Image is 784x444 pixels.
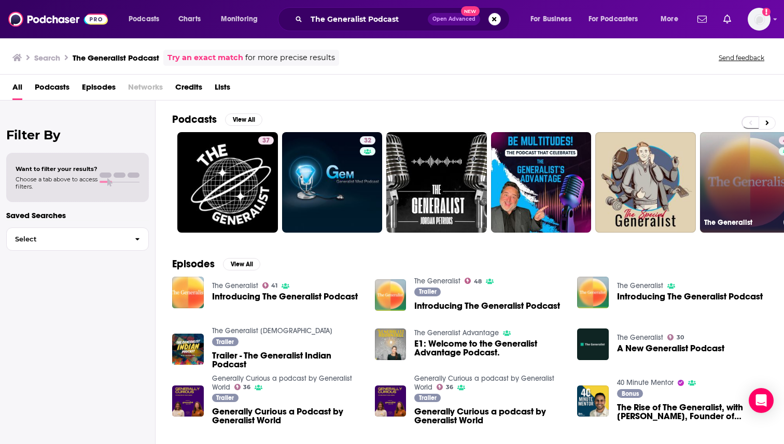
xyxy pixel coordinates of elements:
[523,11,584,27] button: open menu
[622,391,639,397] span: Bonus
[212,326,332,335] a: The Generalist Indian
[215,79,230,100] a: Lists
[375,385,407,417] img: Generally Curious a podcast by Generalist World
[172,113,262,126] a: PodcastsView All
[414,374,554,392] a: Generally Curious a podcast by Generalist World
[582,11,653,27] button: open menu
[693,10,711,28] a: Show notifications dropdown
[216,339,234,345] span: Trailer
[577,277,609,308] img: Introducing The Generalist Podcast
[212,351,362,369] a: Trailer - The Generalist Indian Podcast
[6,210,149,220] p: Saved Searches
[428,13,480,25] button: Open AdvancedNew
[172,385,204,417] img: Generally Curious a Podcast by Generalist World
[6,127,149,142] h2: Filter By
[446,385,453,390] span: 36
[288,7,520,31] div: Search podcasts, credits, & more...
[748,8,771,31] span: Logged in as Marketing09
[216,395,234,401] span: Trailer
[73,53,159,63] h3: The Generalist Podcast
[212,292,358,301] a: Introducing The Generalist Podcast
[34,53,60,63] h3: Search
[432,17,475,22] span: Open Advanced
[167,52,243,64] a: Try an exact match
[414,277,460,285] a: The Generalist
[617,403,767,421] a: The Rise of The Generalist, with Milly Tamati, Founder of Generalist World
[577,328,609,360] a: A New Generalist Podcast
[716,53,767,62] button: Send feedback
[212,281,258,290] a: The Generalist
[375,279,407,311] img: Introducing The Generalist Podcast
[271,283,277,288] span: 41
[414,339,565,357] a: E1: Welcome to the Generalist Advantage Podcast.
[748,8,771,31] img: User Profile
[243,385,250,390] span: 36
[375,328,407,360] img: E1: Welcome to the Generalist Advantage Podcast.
[617,378,674,387] a: 40 Minute Mentor
[667,334,684,340] a: 30
[306,11,428,27] input: Search podcasts, credits, & more...
[617,403,767,421] span: The Rise of The Generalist, with [PERSON_NAME], Founder of Generalist World
[175,79,202,100] span: Credits
[35,79,69,100] span: Podcasts
[762,8,771,16] svg: Add a profile image
[719,10,735,28] a: Show notifications dropdown
[461,6,480,16] span: New
[129,12,159,26] span: Podcasts
[177,132,278,233] a: 37
[172,257,260,270] a: EpisodesView All
[82,79,116,100] a: Episodes
[360,136,375,145] a: 32
[214,11,271,27] button: open menu
[172,277,204,308] img: Introducing The Generalist Podcast
[704,218,779,227] h3: The Generalist
[212,374,352,392] a: Generally Curious a podcast by Generalist World
[282,132,383,233] a: 32
[223,258,260,270] button: View All
[172,257,215,270] h2: Episodes
[617,292,763,301] a: Introducing The Generalist Podcast
[617,333,663,342] a: The Generalist
[221,12,258,26] span: Monitoring
[617,281,663,290] a: The Generalist
[245,52,335,64] span: for more precise results
[262,282,278,289] a: 41
[364,136,371,146] span: 32
[437,384,453,390] a: 36
[12,79,22,100] a: All
[16,176,97,190] span: Choose a tab above to access filters.
[172,113,217,126] h2: Podcasts
[212,407,362,425] a: Generally Curious a Podcast by Generalist World
[6,227,149,251] button: Select
[414,407,565,425] a: Generally Curious a podcast by Generalist World
[7,236,127,242] span: Select
[465,278,482,284] a: 48
[589,12,638,26] span: For Podcasters
[661,12,678,26] span: More
[677,335,684,340] span: 30
[414,328,499,337] a: The Generalist Advantage
[749,388,774,413] div: Open Intercom Messenger
[617,344,724,353] a: A New Generalist Podcast
[414,302,560,310] span: Introducing The Generalist Podcast
[653,11,691,27] button: open menu
[748,8,771,31] button: Show profile menu
[530,12,571,26] span: For Business
[8,9,108,29] img: Podchaser - Follow, Share and Rate Podcasts
[577,385,609,417] img: The Rise of The Generalist, with Milly Tamati, Founder of Generalist World
[262,136,270,146] span: 37
[419,395,437,401] span: Trailer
